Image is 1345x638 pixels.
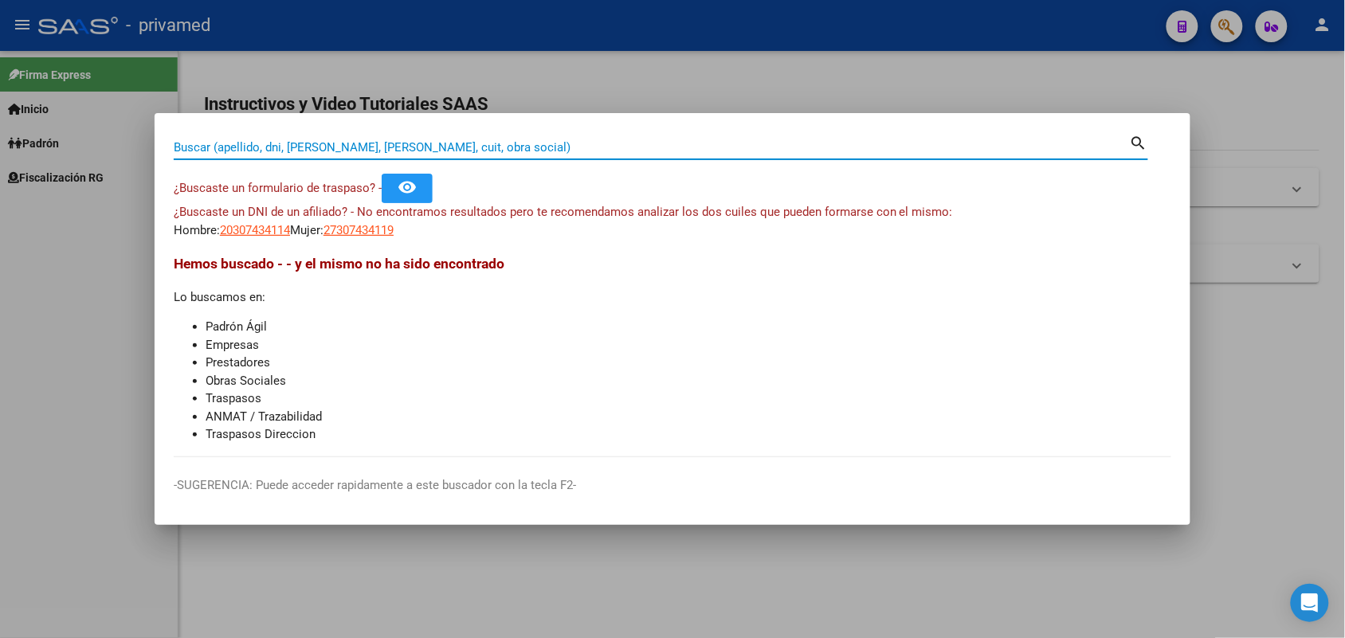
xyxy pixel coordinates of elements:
[398,178,417,197] mat-icon: remove_red_eye
[206,408,1171,426] li: ANMAT / Trazabilidad
[174,256,504,272] span: Hemos buscado - - y el mismo no ha sido encontrado
[174,253,1171,444] div: Lo buscamos en:
[174,181,382,195] span: ¿Buscaste un formulario de traspaso? -
[206,336,1171,354] li: Empresas
[1291,584,1329,622] div: Open Intercom Messenger
[206,318,1171,336] li: Padrón Ágil
[220,223,290,237] span: 20307434114
[206,372,1171,390] li: Obras Sociales
[206,425,1171,444] li: Traspasos Direccion
[206,354,1171,372] li: Prestadores
[1130,132,1148,151] mat-icon: search
[206,389,1171,408] li: Traspasos
[324,223,394,237] span: 27307434119
[174,203,1171,239] div: Hombre: Mujer:
[174,205,953,219] span: ¿Buscaste un DNI de un afiliado? - No encontramos resultados pero te recomendamos analizar los do...
[174,476,1171,495] p: -SUGERENCIA: Puede acceder rapidamente a este buscador con la tecla F2-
